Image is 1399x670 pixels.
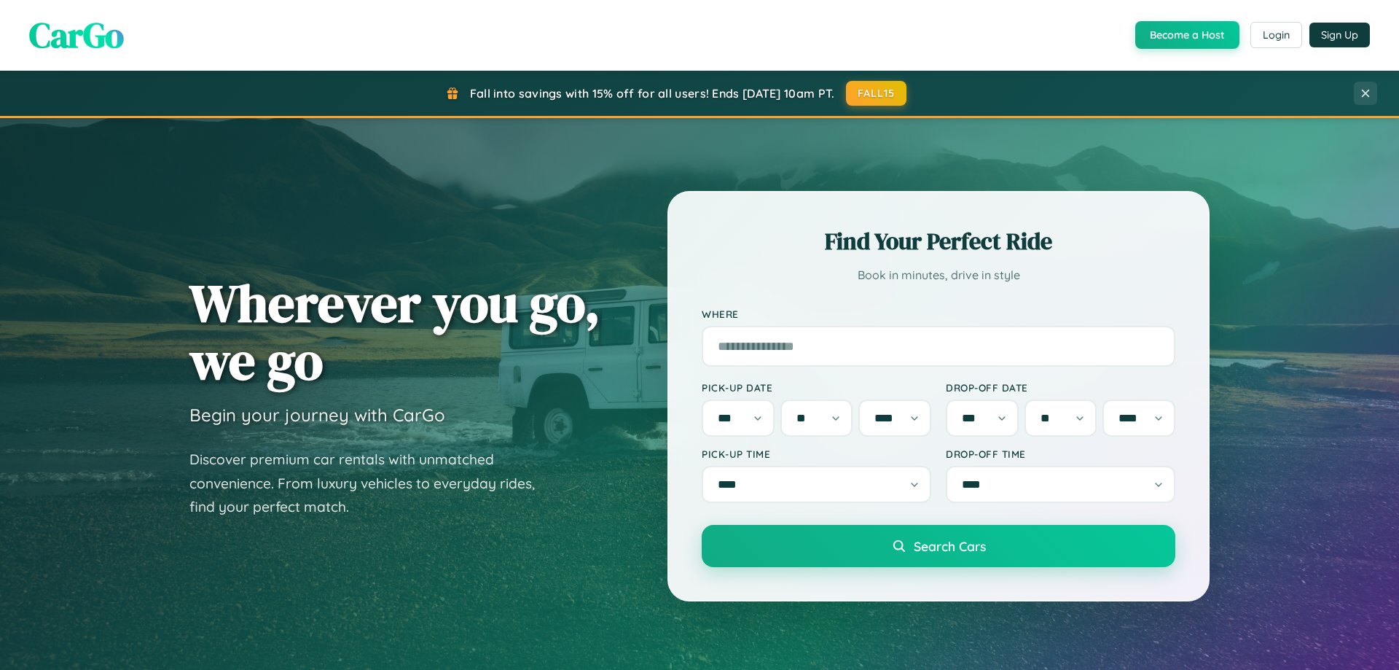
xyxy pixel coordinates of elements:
label: Pick-up Date [702,381,931,394]
button: Sign Up [1309,23,1370,47]
label: Where [702,308,1175,320]
label: Drop-off Time [946,448,1175,460]
h1: Wherever you go, we go [189,274,600,389]
button: Become a Host [1135,21,1239,49]
label: Drop-off Date [946,381,1175,394]
h2: Find Your Perfect Ride [702,225,1175,257]
span: Search Cars [914,538,986,554]
button: Login [1250,22,1302,48]
button: FALL15 [846,81,907,106]
p: Book in minutes, drive in style [702,265,1175,286]
label: Pick-up Time [702,448,931,460]
span: CarGo [29,11,124,59]
span: Fall into savings with 15% off for all users! Ends [DATE] 10am PT. [470,86,835,101]
button: Search Cars [702,525,1175,567]
h3: Begin your journey with CarGo [189,404,445,426]
p: Discover premium car rentals with unmatched convenience. From luxury vehicles to everyday rides, ... [189,448,554,519]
